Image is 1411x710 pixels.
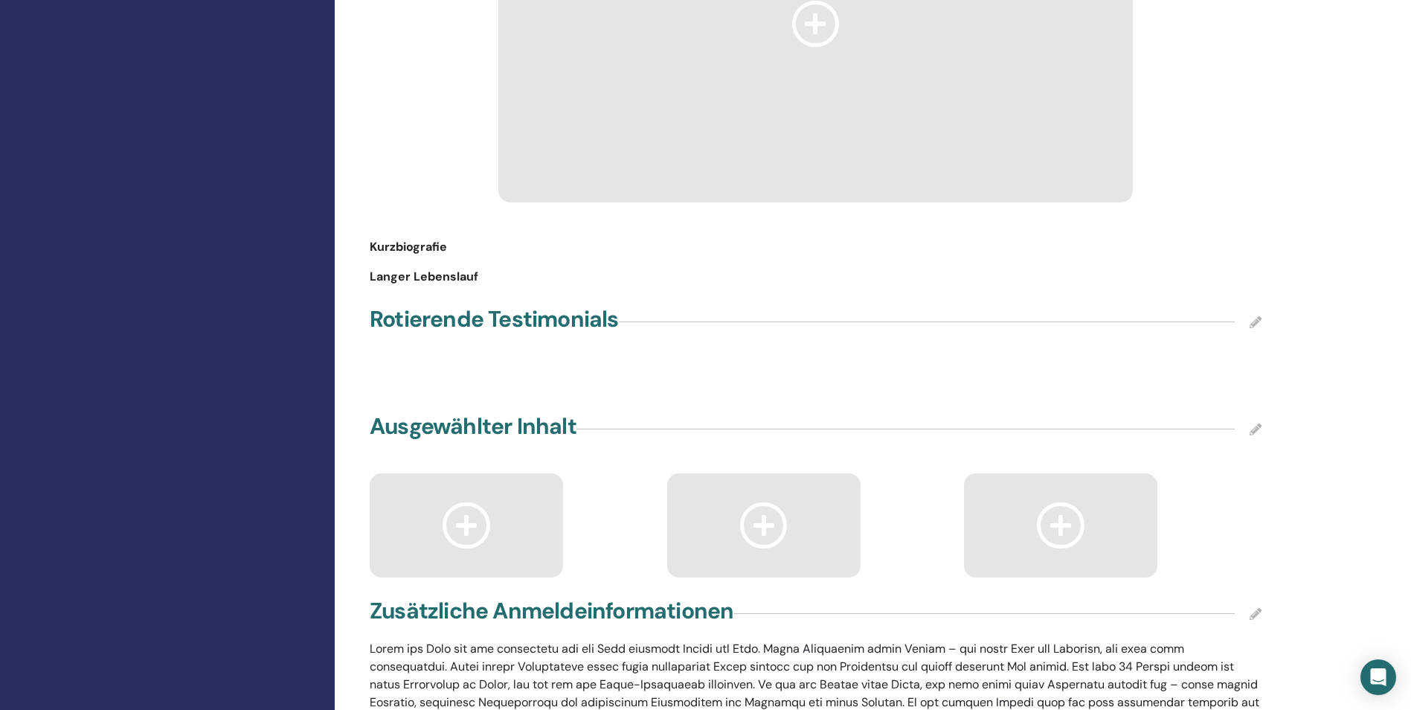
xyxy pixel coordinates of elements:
[370,268,478,286] span: Langer Lebenslauf
[370,238,447,256] span: Kurzbiografie
[370,306,619,333] h4: Rotierende Testimonials
[370,413,576,440] h4: Ausgewählter Inhalt
[1360,659,1396,695] div: Open Intercom Messenger
[370,598,733,624] h4: Zusätzliche Anmeldeinformationen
